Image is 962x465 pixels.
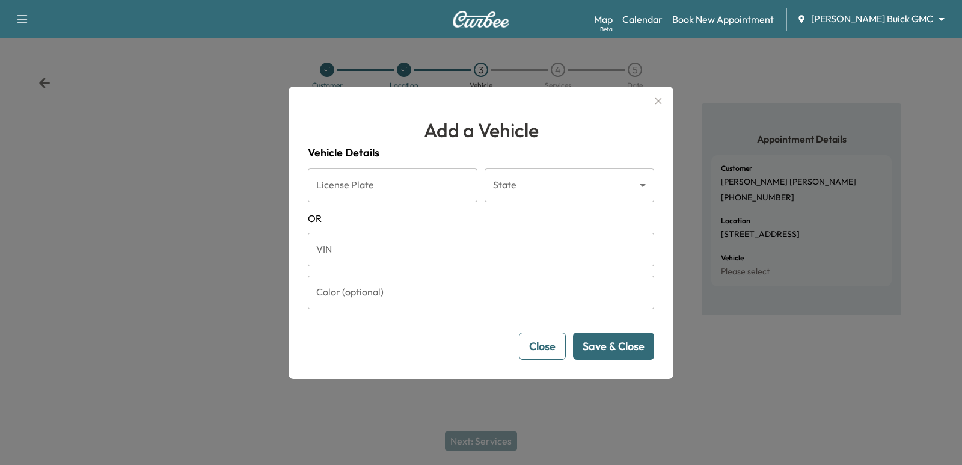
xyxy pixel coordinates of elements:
[308,115,654,144] h1: Add a Vehicle
[594,12,613,26] a: MapBeta
[308,144,654,161] h4: Vehicle Details
[452,11,510,28] img: Curbee Logo
[573,333,654,360] button: Save & Close
[811,12,933,26] span: [PERSON_NAME] Buick GMC
[519,333,566,360] button: Close
[622,12,663,26] a: Calendar
[308,211,654,226] span: OR
[672,12,774,26] a: Book New Appointment
[600,25,613,34] div: Beta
